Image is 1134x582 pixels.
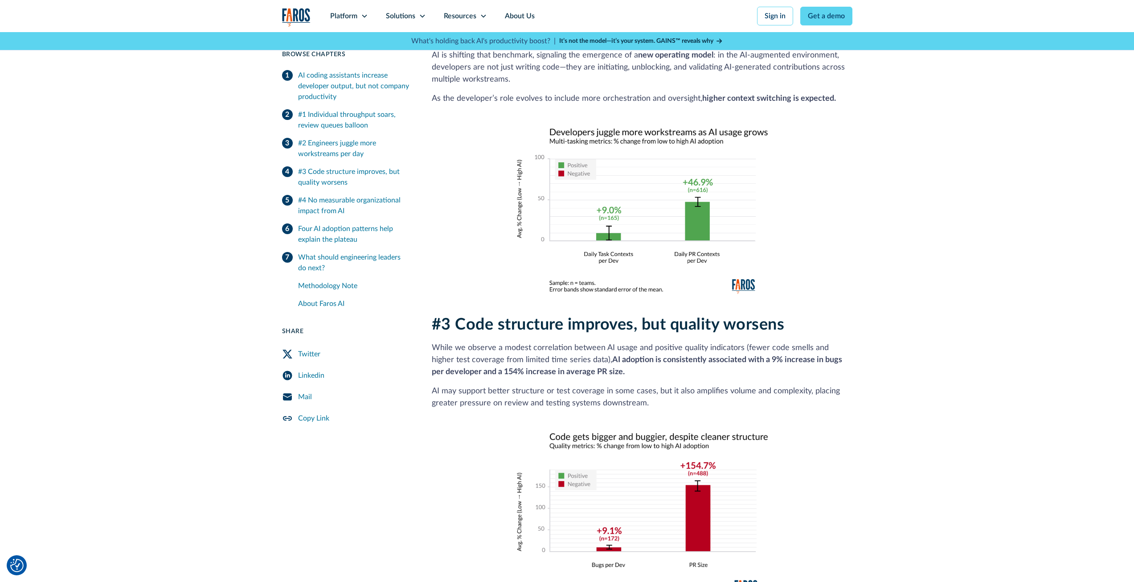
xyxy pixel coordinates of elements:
[298,392,312,402] div: Mail
[10,559,24,572] img: Revisit consent button
[638,51,713,59] strong: new operating model
[432,315,852,334] h2: #3 Code structure improves, but quality worsens
[298,277,410,295] a: Methodology Note
[282,386,410,408] a: Mail Share
[432,342,852,378] p: While we observe a modest correlation between AI usage and positive quality indicators (fewer cod...
[282,408,410,429] a: Copy Link
[282,248,410,277] a: What should engineering leaders do next?
[282,365,410,386] a: LinkedIn Share
[282,220,410,248] a: Four AI adoption patterns help explain the plateau
[282,8,311,26] a: home
[282,134,410,163] a: #2 Engineers juggle more workstreams per day
[282,106,410,134] a: #1 Individual throughput soars, review queues balloon
[757,7,793,25] a: Sign in
[298,281,410,291] div: Methodology Note
[282,66,410,106] a: AI coding assistants increase developer output, but not company productivity
[282,163,410,191] a: #3 Code structure improves, but quality worsens
[282,50,410,59] div: Browse Chapters
[282,8,311,26] img: Logo of the analytics and reporting company Faros.
[298,413,329,424] div: Copy Link
[432,93,852,105] p: As the developer’s role evolves to include more orchestration and oversight,
[298,295,410,313] a: About Faros AI
[559,37,723,46] a: It’s not the model—it’s your system. GAINS™ reveals why
[282,327,410,336] div: Share
[298,252,410,273] div: What should engineering leaders do next?
[298,109,410,131] div: #1 Individual throughput soars, review queues balloon
[386,11,415,21] div: Solutions
[298,166,410,188] div: #3 Code structure improves, but quality worsens
[298,223,410,245] div: Four AI adoption patterns help explain the plateau
[559,38,713,44] strong: It’s not the model—it’s your system. GAINS™ reveals why
[282,191,410,220] a: #4 No measurable organizational impact from AI
[800,7,852,25] a: Get a demo
[298,370,324,381] div: Linkedin
[432,385,852,409] p: AI may support better structure or test coverage in some cases, but it also amplifies volume and ...
[10,559,24,572] button: Cookie Settings
[298,195,410,216] div: #4 No measurable organizational impact from AI
[411,36,556,46] p: What's holding back AI's productivity boost? |
[298,298,410,309] div: About Faros AI
[702,95,836,103] strong: higher context switching is expected.
[444,11,476,21] div: Resources
[298,349,320,359] div: Twitter
[298,138,410,159] div: #2 Engineers juggle more workstreams per day
[432,50,852,86] p: AI is shifting that benchmark, signaling the emergence of a : in the AI-augmented environment, de...
[298,70,410,102] div: AI coding assistants increase developer output, but not company productivity
[432,356,842,376] strong: AI adoption is consistently associated with a 9% increase in bugs per developer and a 154% increa...
[330,11,357,21] div: Platform
[282,343,410,365] a: Twitter Share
